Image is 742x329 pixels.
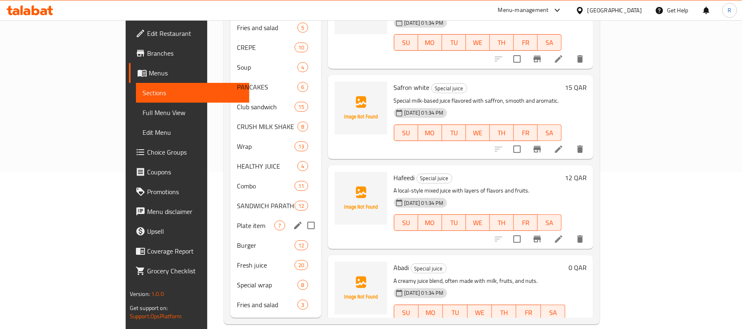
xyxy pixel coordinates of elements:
span: TU [445,127,463,139]
button: delete [570,139,590,159]
span: SA [541,217,558,229]
span: 8 [298,123,307,131]
div: items [297,122,308,132]
div: items [297,62,308,72]
div: Combo11 [230,176,321,196]
div: items [295,181,308,191]
span: 15 [295,103,307,111]
div: items [295,42,308,52]
span: Select to update [508,141,526,158]
span: FR [517,217,534,229]
div: items [297,280,308,290]
a: Menu disclaimer [129,202,250,221]
span: WE [469,217,487,229]
span: MO [421,217,439,229]
a: Upsell [129,221,250,241]
button: SA [538,125,562,141]
div: items [297,161,308,171]
span: FR [517,127,534,139]
div: Special wrap [237,280,297,290]
span: Edit Menu [143,127,243,137]
span: Wrap [237,141,295,151]
button: WE [466,214,490,231]
div: items [295,201,308,211]
button: WE [466,125,490,141]
span: TH [493,217,510,229]
span: SA [541,37,558,49]
div: Club sandwich15 [230,97,321,117]
div: Special wrap8 [230,275,321,295]
span: TH [495,307,513,319]
span: FR [520,307,537,319]
button: Branch-specific-item [527,139,547,159]
span: Sections [143,88,243,98]
a: Grocery Checklist [129,261,250,281]
span: [DATE] 01:34 PM [401,289,447,297]
span: 3 [298,301,307,309]
span: TU [445,37,463,49]
a: Edit menu item [554,234,564,244]
button: SA [538,214,562,231]
a: Edit Menu [136,122,250,142]
button: MO [418,125,442,141]
button: WE [466,34,490,51]
span: SA [541,127,558,139]
span: 4 [298,162,307,170]
button: edit [292,219,304,232]
button: WE [468,305,492,321]
div: CRUSH MILK SHAKE8 [230,117,321,136]
button: Branch-specific-item [527,229,547,249]
span: 13 [295,143,307,150]
a: Coverage Report [129,241,250,261]
button: FR [516,305,541,321]
span: 12 [295,202,307,210]
a: Promotions [129,182,250,202]
p: Special milk-based juice flavored with saffron, smooth and aromatic. [394,96,562,106]
button: Branch-specific-item [527,49,547,69]
span: [DATE] 01:34 PM [401,109,447,117]
div: items [295,240,308,250]
span: Upsell [147,226,243,236]
span: SU [398,127,415,139]
span: SU [398,37,415,49]
button: SA [538,34,562,51]
span: Safron white [394,81,430,94]
button: MO [418,214,442,231]
span: SU [398,307,415,319]
span: Fries and salad [237,23,297,33]
div: items [297,23,308,33]
span: 20 [295,261,307,269]
span: TU [446,307,464,319]
span: Fresh juice [237,260,295,270]
div: CREPE10 [230,38,321,57]
span: Edit Restaurant [147,28,243,38]
button: MO [419,305,443,321]
span: 11 [295,182,307,190]
span: CREPE [237,42,295,52]
a: Coupons [129,162,250,182]
a: Choice Groups [129,142,250,162]
span: Grocery Checklist [147,266,243,276]
span: Coupons [147,167,243,177]
button: FR [514,125,538,141]
button: TH [490,125,514,141]
div: HEALTHY JUICE4 [230,156,321,176]
a: Edit menu item [554,144,564,154]
span: 7 [275,222,284,230]
div: SANDWICH PARATHA12 [230,196,321,216]
img: Safron white [335,82,387,134]
div: Menu-management [498,5,549,15]
button: TU [442,125,466,141]
button: SU [394,34,418,51]
span: Special juice [432,84,467,93]
a: Sections [136,83,250,103]
h6: 12 QAR [565,172,587,183]
div: Special juice [431,83,467,93]
h6: 0 QAR [569,262,587,273]
div: [GEOGRAPHIC_DATA] [588,6,642,15]
button: delete [570,229,590,249]
button: SU [394,214,418,231]
div: Special juice [417,174,452,183]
